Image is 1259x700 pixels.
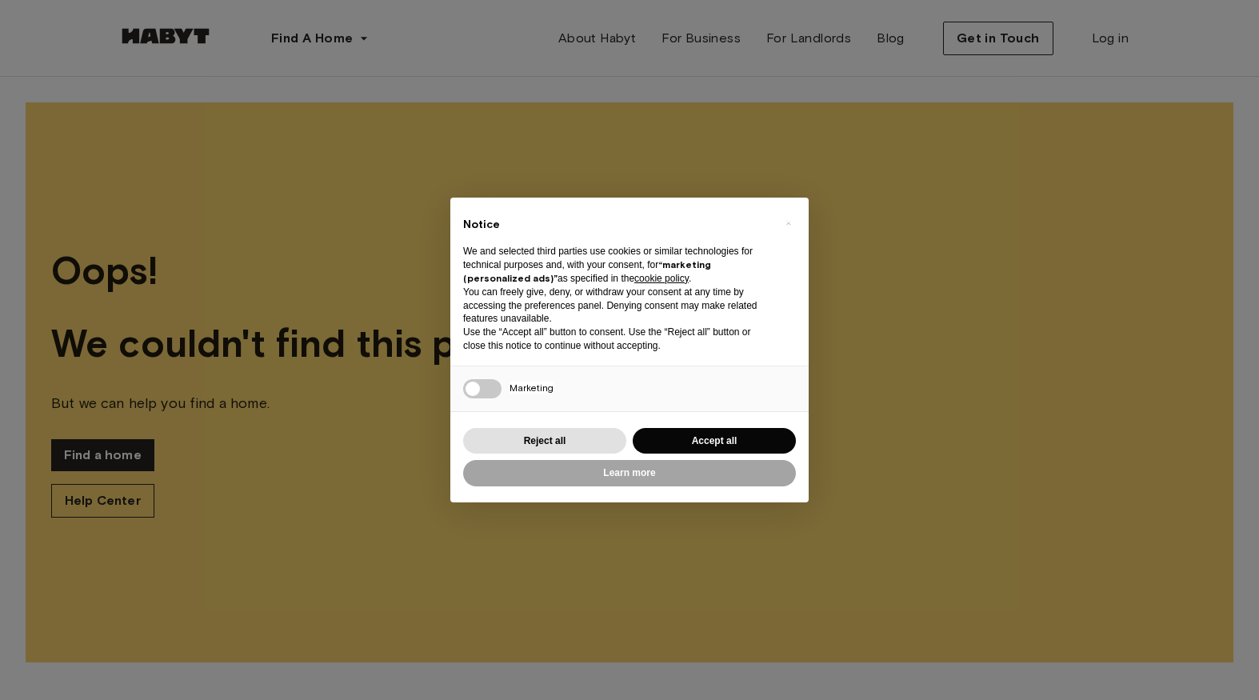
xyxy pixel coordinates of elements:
p: We and selected third parties use cookies or similar technologies for technical purposes and, wit... [463,245,770,285]
span: Marketing [510,382,554,394]
button: Learn more [463,460,796,486]
h2: Notice [463,217,770,233]
button: Reject all [463,428,626,454]
button: Close this notice [775,210,801,236]
span: × [785,214,791,233]
p: You can freely give, deny, or withdraw your consent at any time by accessing the preferences pane... [463,286,770,326]
button: Accept all [633,428,796,454]
p: Use the “Accept all” button to consent. Use the “Reject all” button or close this notice to conti... [463,326,770,353]
strong: “marketing (personalized ads)” [463,258,711,284]
a: cookie policy [634,273,689,284]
